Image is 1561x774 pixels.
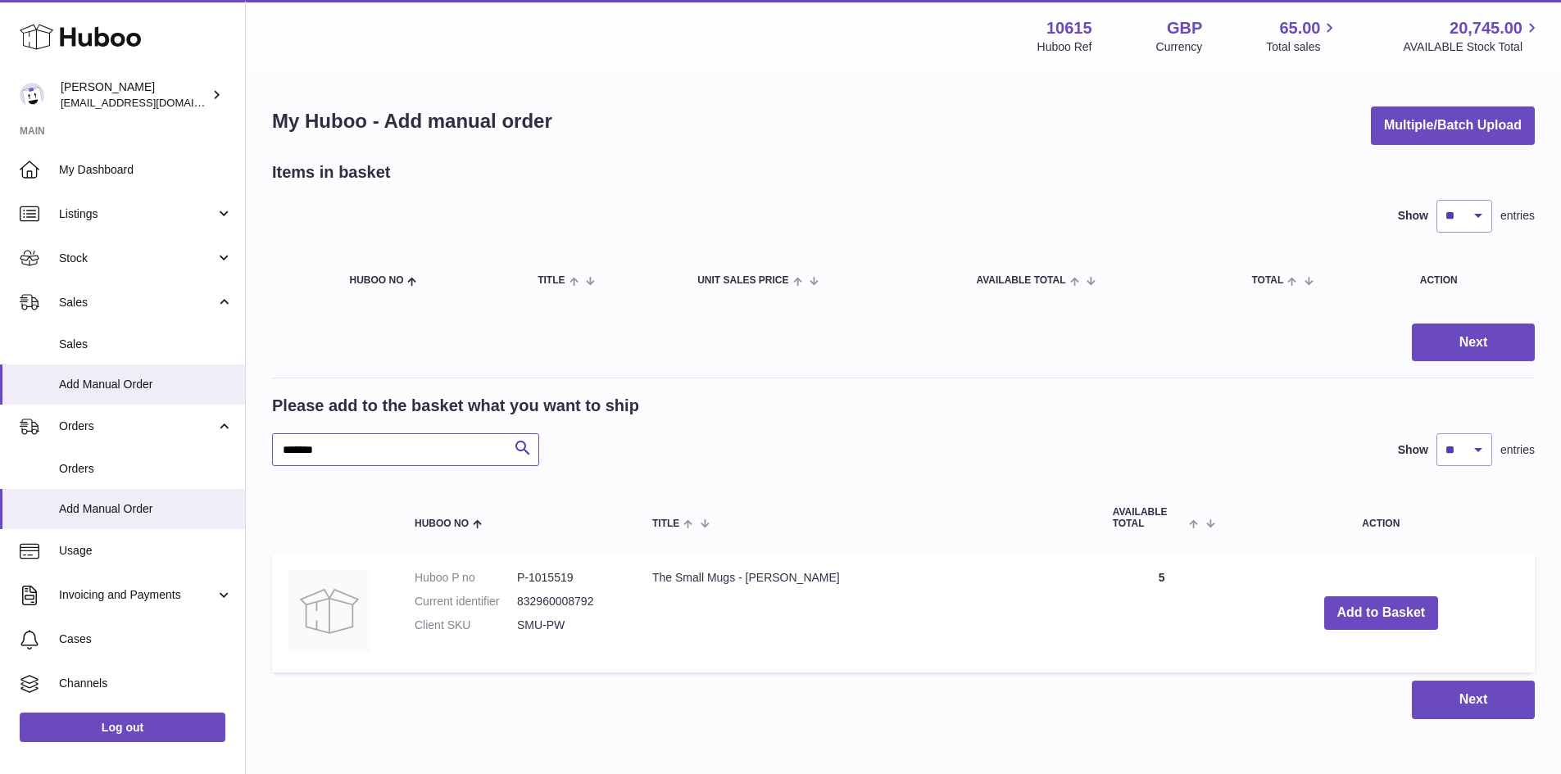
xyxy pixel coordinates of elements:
[59,295,216,310] span: Sales
[1398,442,1428,458] label: Show
[288,570,370,652] img: The Small Mugs - Pearl White
[415,518,469,529] span: Huboo no
[1500,208,1535,224] span: entries
[976,275,1065,286] span: AVAILABLE Total
[1156,39,1203,55] div: Currency
[59,543,233,559] span: Usage
[272,161,391,183] h2: Items in basket
[272,395,639,417] h2: Please add to the basket what you want to ship
[1324,596,1439,630] button: Add to Basket
[59,461,233,477] span: Orders
[59,377,233,392] span: Add Manual Order
[59,501,233,517] span: Add Manual Order
[1037,39,1092,55] div: Huboo Ref
[59,206,216,222] span: Listings
[59,162,233,178] span: My Dashboard
[415,570,517,586] dt: Huboo P no
[20,83,44,107] img: fulfillment@fable.com
[59,337,233,352] span: Sales
[59,587,216,603] span: Invoicing and Payments
[1450,17,1522,39] span: 20,745.00
[1403,39,1541,55] span: AVAILABLE Stock Total
[1227,491,1535,545] th: Action
[517,570,619,586] dd: P-1015519
[61,79,208,111] div: [PERSON_NAME]
[61,96,241,109] span: [EMAIL_ADDRESS][DOMAIN_NAME]
[59,676,233,691] span: Channels
[1266,17,1339,55] a: 65.00 Total sales
[59,631,233,647] span: Cases
[1046,17,1092,39] strong: 10615
[1096,554,1227,672] td: 5
[1412,681,1535,719] button: Next
[1398,208,1428,224] label: Show
[1266,39,1339,55] span: Total sales
[1420,275,1518,286] div: Action
[1371,106,1535,145] button: Multiple/Batch Upload
[1403,17,1541,55] a: 20,745.00 AVAILABLE Stock Total
[652,518,679,529] span: Title
[59,251,216,266] span: Stock
[59,419,216,434] span: Orders
[636,554,1096,672] td: The Small Mugs - [PERSON_NAME]
[415,618,517,633] dt: Client SKU
[1279,17,1320,39] span: 65.00
[1113,507,1186,528] span: AVAILABLE Total
[349,275,403,286] span: Huboo no
[517,618,619,633] dd: SMU-PW
[697,275,788,286] span: Unit Sales Price
[517,594,619,609] dd: 832960008792
[415,594,517,609] dt: Current identifier
[20,713,225,742] a: Log out
[1167,17,1202,39] strong: GBP
[538,275,565,286] span: Title
[1251,275,1283,286] span: Total
[1500,442,1535,458] span: entries
[1412,324,1535,362] button: Next
[272,108,552,134] h1: My Huboo - Add manual order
